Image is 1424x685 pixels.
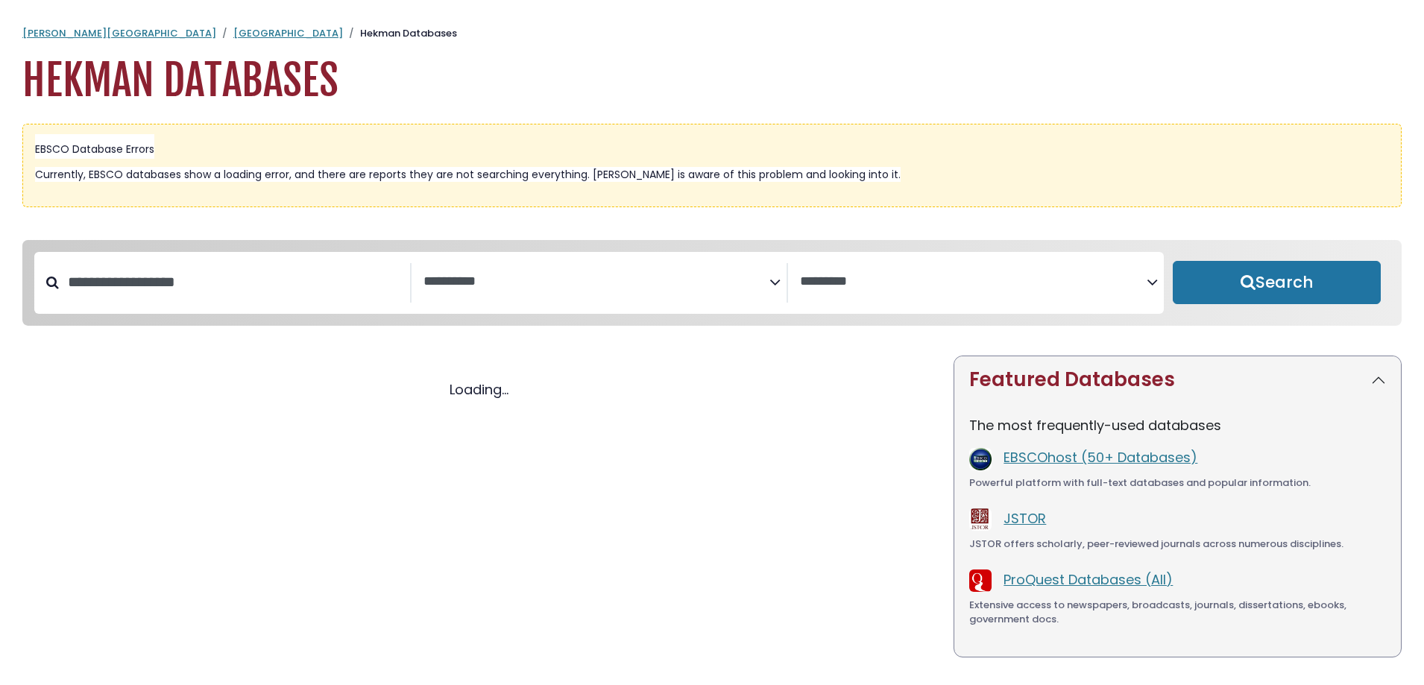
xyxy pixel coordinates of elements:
[1173,261,1381,304] button: Submit for Search Results
[800,274,1147,290] textarea: Search
[343,26,457,41] li: Hekman Databases
[233,26,343,40] a: [GEOGRAPHIC_DATA]
[35,142,154,157] span: EBSCO Database Errors
[22,240,1402,326] nav: Search filters
[954,356,1401,403] button: Featured Databases
[22,26,1402,41] nav: breadcrumb
[22,379,936,400] div: Loading...
[1004,509,1046,528] a: JSTOR
[969,598,1386,627] div: Extensive access to newspapers, broadcasts, journals, dissertations, ebooks, government docs.
[969,476,1386,490] div: Powerful platform with full-text databases and popular information.
[1004,570,1173,589] a: ProQuest Databases (All)
[423,274,770,290] textarea: Search
[59,270,410,294] input: Search database by title or keyword
[35,167,901,182] span: Currently, EBSCO databases show a loading error, and there are reports they are not searching eve...
[1004,448,1197,467] a: EBSCOhost (50+ Databases)
[969,537,1386,552] div: JSTOR offers scholarly, peer-reviewed journals across numerous disciplines.
[22,26,216,40] a: [PERSON_NAME][GEOGRAPHIC_DATA]
[969,415,1386,435] p: The most frequently-used databases
[22,56,1402,106] h1: Hekman Databases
